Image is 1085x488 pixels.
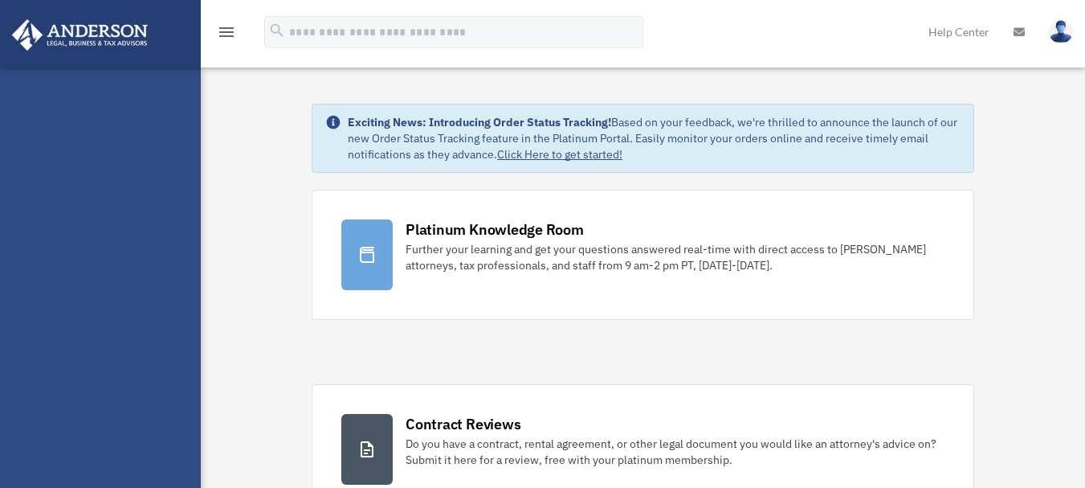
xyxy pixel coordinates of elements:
[348,115,611,129] strong: Exciting News: Introducing Order Status Tracking!
[312,190,974,320] a: Platinum Knowledge Room Further your learning and get your questions answered real-time with dire...
[406,241,944,273] div: Further your learning and get your questions answered real-time with direct access to [PERSON_NAM...
[406,414,520,434] div: Contract Reviews
[7,19,153,51] img: Anderson Advisors Platinum Portal
[406,436,944,468] div: Do you have a contract, rental agreement, or other legal document you would like an attorney's ad...
[1049,20,1073,43] img: User Pic
[217,28,236,42] a: menu
[497,147,622,162] a: Click Here to get started!
[348,114,961,162] div: Based on your feedback, we're thrilled to announce the launch of our new Order Status Tracking fe...
[268,22,286,39] i: search
[217,23,236,42] i: menu
[406,219,584,240] div: Platinum Knowledge Room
